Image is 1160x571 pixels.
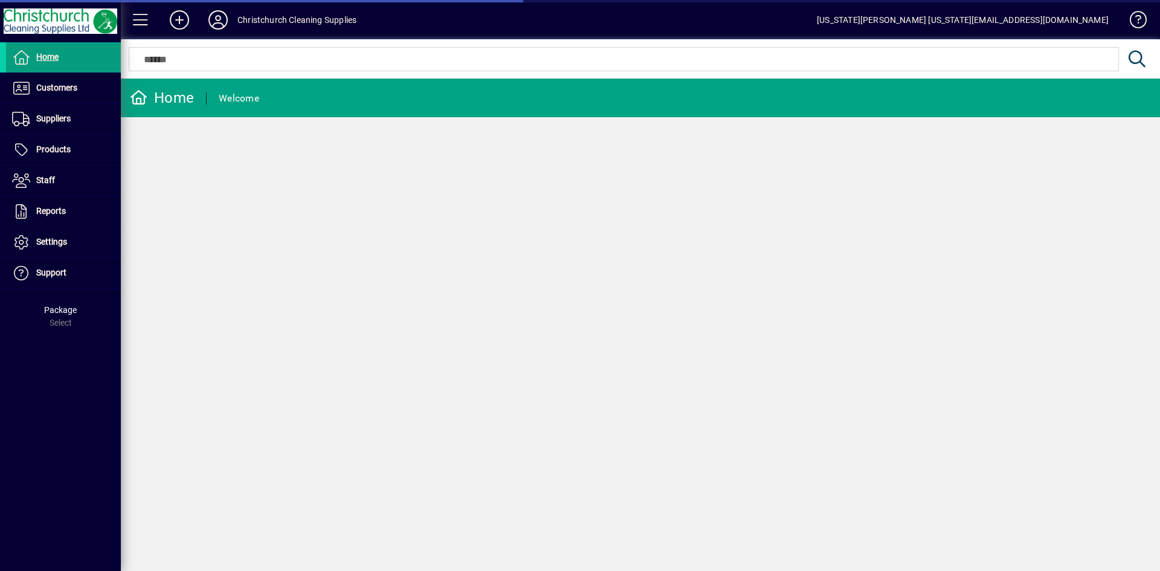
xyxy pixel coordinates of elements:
[36,83,77,92] span: Customers
[36,268,66,277] span: Support
[6,166,121,196] a: Staff
[6,227,121,257] a: Settings
[6,104,121,134] a: Suppliers
[36,206,66,216] span: Reports
[36,175,55,185] span: Staff
[160,9,199,31] button: Add
[6,258,121,288] a: Support
[219,89,259,108] div: Welcome
[36,52,59,62] span: Home
[36,114,71,123] span: Suppliers
[36,237,67,247] span: Settings
[36,144,71,154] span: Products
[199,9,237,31] button: Profile
[6,73,121,103] a: Customers
[6,196,121,227] a: Reports
[817,10,1109,30] div: [US_STATE][PERSON_NAME] [US_STATE][EMAIL_ADDRESS][DOMAIN_NAME]
[237,10,356,30] div: Christchurch Cleaning Supplies
[1121,2,1145,42] a: Knowledge Base
[130,88,194,108] div: Home
[44,305,77,315] span: Package
[6,135,121,165] a: Products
